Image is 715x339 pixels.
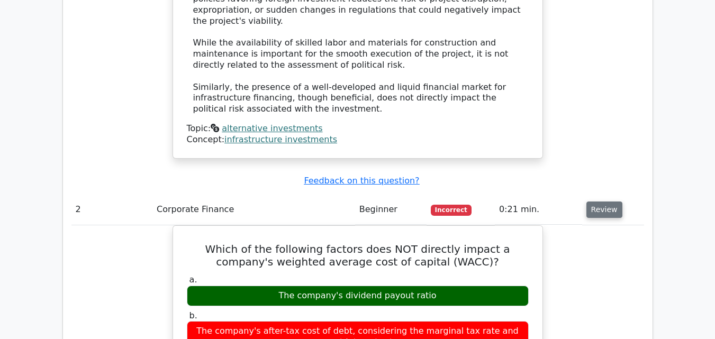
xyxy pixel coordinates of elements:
[187,286,529,306] div: The company's dividend payout ratio
[222,123,322,133] a: alternative investments
[304,176,419,186] a: Feedback on this question?
[152,195,355,225] td: Corporate Finance
[355,195,427,225] td: Beginner
[586,201,622,218] button: Review
[224,134,337,144] a: infrastructure investments
[187,134,529,145] div: Concept:
[189,274,197,285] span: a.
[495,195,582,225] td: 0:21 min.
[186,243,530,268] h5: Which of the following factors does NOT directly impact a company's weighted average cost of capi...
[431,205,472,215] span: Incorrect
[189,310,197,320] span: b.
[71,195,152,225] td: 2
[187,123,529,134] div: Topic:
